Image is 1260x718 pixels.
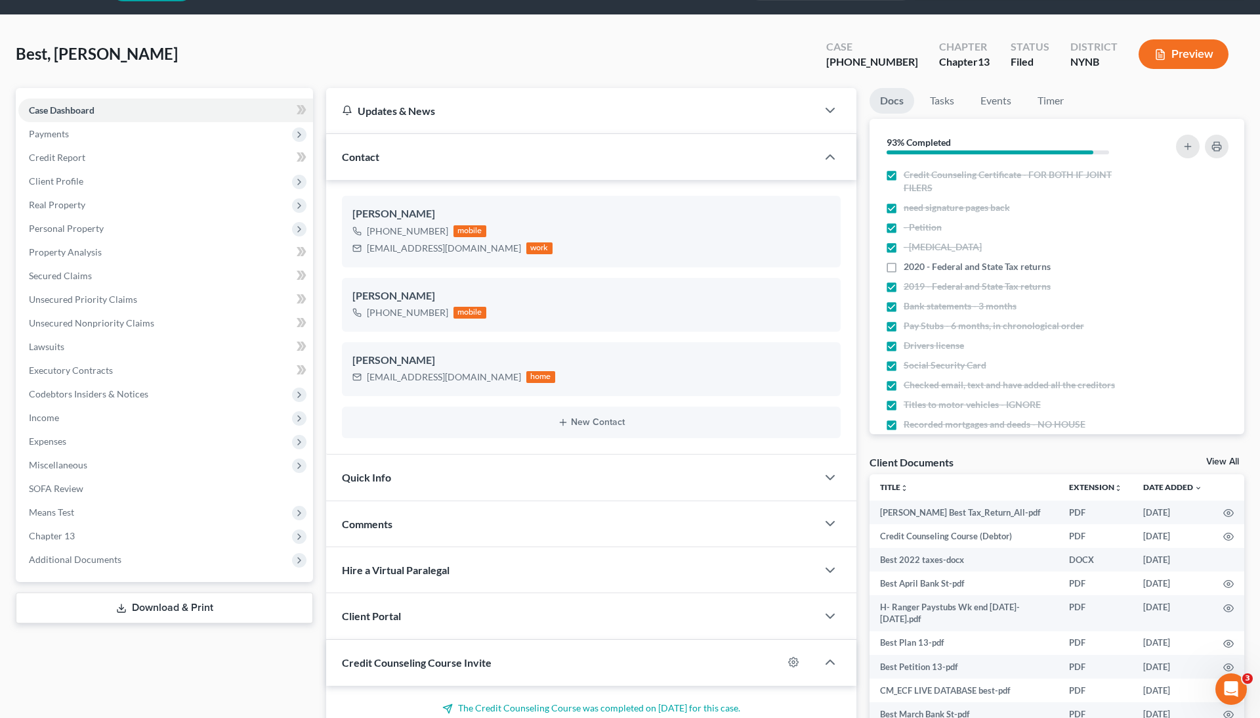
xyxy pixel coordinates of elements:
span: - Petition [904,221,942,234]
div: [PHONE_NUMBER] [367,225,448,238]
td: Best April Bank St-pdf [870,572,1059,595]
span: Codebtors Insiders & Notices [29,388,148,399]
a: View All [1206,457,1239,466]
td: Credit Counseling Course (Debtor) [870,524,1059,548]
span: Credit Counseling Certificate - FOR BOTH IF JOINT FILERS [904,168,1139,194]
td: Best Petition 13-pdf [870,655,1059,679]
span: Executory Contracts [29,365,113,376]
span: Best, [PERSON_NAME] [16,44,178,63]
div: home [526,371,555,383]
span: Hire a Virtual Paralegal [342,564,450,576]
td: DOCX [1059,548,1133,572]
span: Unsecured Priority Claims [29,294,137,305]
div: Chapter [939,55,990,70]
td: [DATE] [1133,655,1213,679]
a: Executory Contracts [18,359,313,382]
span: Client Portal [342,610,401,622]
div: Chapter [939,39,990,55]
td: Best 2022 taxes-docx [870,548,1059,572]
a: Tasks [919,88,965,114]
div: mobile [453,307,486,319]
span: 2019 - Federal and State Tax returns [904,280,1051,293]
a: Lawsuits [18,335,313,359]
td: [DATE] [1133,631,1213,655]
span: Additional Documents [29,554,121,565]
span: Credit Report [29,152,85,163]
div: [PERSON_NAME] [352,288,830,304]
td: PDF [1059,679,1133,702]
div: [EMAIL_ADDRESS][DOMAIN_NAME] [367,242,521,255]
span: SOFA Review [29,483,83,494]
td: PDF [1059,655,1133,679]
span: Payments [29,128,69,139]
span: Secured Claims [29,270,92,281]
span: Income [29,412,59,423]
td: [DATE] [1133,595,1213,631]
a: Titleunfold_more [880,482,908,492]
span: Bank statements - 3 months [904,300,1017,313]
td: [DATE] [1133,572,1213,595]
span: Expenses [29,436,66,447]
a: Date Added expand_more [1143,482,1202,492]
div: Client Documents [870,455,954,469]
strong: 93% Completed [887,137,951,148]
p: The Credit Counseling Course was completed on [DATE] for this case. [342,702,841,715]
a: Unsecured Nonpriority Claims [18,311,313,335]
div: [PHONE_NUMBER] [826,55,918,70]
span: 13 [978,55,990,68]
button: New Contact [352,417,830,428]
span: Drivers license [904,339,964,352]
span: Social Security Card [904,359,986,372]
div: Filed [1011,55,1049,70]
i: unfold_more [1114,484,1122,492]
div: NYNB [1070,55,1118,70]
td: PDF [1059,595,1133,631]
a: Secured Claims [18,264,313,288]
span: - [MEDICAL_DATA] [904,240,982,254]
span: Titles to motor vehicles - IGNORE [904,398,1041,411]
td: [DATE] [1133,548,1213,572]
span: 2020 - Federal and State Tax returns [904,260,1051,273]
span: Personal Property [29,223,104,234]
span: Pay Stubs - 6 months, in chronological order [904,319,1084,332]
td: PDF [1059,501,1133,524]
td: H- Ranger Paystubs Wk end [DATE]-[DATE].pdf [870,595,1059,631]
span: Case Dashboard [29,104,94,116]
a: Events [970,88,1022,114]
a: Download & Print [16,593,313,623]
span: Contact [342,150,379,163]
td: PDF [1059,524,1133,548]
span: Unsecured Nonpriority Claims [29,317,154,328]
div: District [1070,39,1118,55]
span: Means Test [29,506,74,518]
i: unfold_more [900,484,908,492]
td: [DATE] [1133,524,1213,548]
div: [PERSON_NAME] [352,206,830,222]
div: [PERSON_NAME] [352,353,830,369]
span: Quick Info [342,471,391,483]
div: [EMAIL_ADDRESS][DOMAIN_NAME] [367,370,521,384]
span: Recorded mortgages and deeds - NO HOUSE [904,418,1085,431]
button: Preview [1139,39,1228,69]
td: PDF [1059,572,1133,595]
iframe: Intercom live chat [1215,673,1247,705]
a: Case Dashboard [18,99,313,122]
a: Extensionunfold_more [1069,482,1122,492]
a: Unsecured Priority Claims [18,288,313,311]
div: Case [826,39,918,55]
span: Property Analysis [29,246,102,258]
a: Timer [1027,88,1074,114]
td: [PERSON_NAME] Best Tax_Return_All-pdf [870,501,1059,524]
div: work [526,242,553,254]
span: Credit Counseling Course Invite [342,656,492,669]
span: 3 [1242,673,1253,684]
a: Property Analysis [18,240,313,264]
td: [DATE] [1133,679,1213,702]
td: Best Plan 13-pdf [870,631,1059,655]
div: Status [1011,39,1049,55]
span: Miscellaneous [29,459,87,470]
a: Docs [870,88,914,114]
span: need signature pages back [904,201,1010,214]
div: mobile [453,225,486,237]
span: Chapter 13 [29,530,75,541]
